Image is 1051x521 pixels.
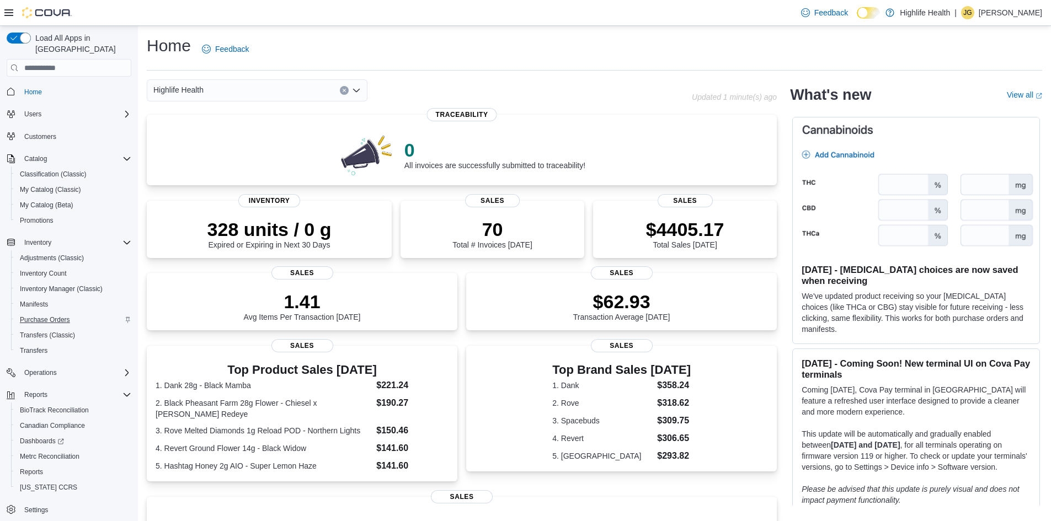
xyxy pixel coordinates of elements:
[15,251,88,265] a: Adjustments (Classic)
[15,329,79,342] a: Transfers (Classic)
[2,235,136,250] button: Inventory
[552,398,653,409] dt: 2. Rove
[15,282,107,296] a: Inventory Manager (Classic)
[20,130,131,143] span: Customers
[15,404,93,417] a: BioTrack Reconciliation
[11,449,136,464] button: Metrc Reconciliation
[11,418,136,433] button: Canadian Compliance
[20,108,131,121] span: Users
[376,396,449,410] dd: $190.27
[20,452,79,461] span: Metrc Reconciliation
[156,443,372,454] dt: 4. Revert Ground Flower 14g - Black Widow
[20,152,51,165] button: Catalog
[979,6,1042,19] p: [PERSON_NAME]
[156,380,372,391] dt: 1. Dank 28g - Black Mamba
[147,35,191,57] h1: Home
[20,503,52,517] a: Settings
[15,481,131,494] span: Washington CCRS
[20,170,87,179] span: Classification (Classic)
[11,402,136,418] button: BioTrack Reconciliation
[802,358,1031,380] h3: [DATE] - Coming Soon! New terminal UI on Cova Pay terminals
[1007,90,1042,99] a: View allExternal link
[20,185,81,194] span: My Catalog (Classic)
[244,291,361,313] p: 1.41
[591,339,653,352] span: Sales
[15,434,131,448] span: Dashboards
[2,387,136,402] button: Reports
[857,7,880,19] input: Dark Mode
[573,291,670,321] div: Transaction Average [DATE]
[465,194,520,207] span: Sales
[11,327,136,343] button: Transfers (Classic)
[22,7,72,18] img: Cova
[2,151,136,166] button: Catalog
[2,106,136,122] button: Users
[15,267,71,280] a: Inventory Count
[802,384,1031,417] p: Coming [DATE], Cova Pay terminal in [GEOGRAPHIC_DATA] will feature a refreshed user interface des...
[11,281,136,297] button: Inventory Manager (Classic)
[15,198,78,212] a: My Catalog (Beta)
[24,88,42,96] span: Home
[156,425,372,436] dt: 3. Rove Melted Diamonds 1g Reload POD - Northern Lights
[15,481,82,494] a: [US_STATE] CCRS
[552,380,653,391] dt: 1. Dank
[24,132,56,141] span: Customers
[15,298,131,311] span: Manifests
[376,442,449,455] dd: $141.60
[20,216,54,225] span: Promotions
[31,33,131,55] span: Load All Apps in [GEOGRAPHIC_DATA]
[646,218,724,240] p: $4405.17
[646,218,724,249] div: Total Sales [DATE]
[404,139,585,161] p: 0
[20,315,70,324] span: Purchase Orders
[802,291,1031,335] p: We've updated product receiving so your [MEDICAL_DATA] choices (like THCa or CBG) stay visible fo...
[338,132,396,176] img: 0
[20,331,75,340] span: Transfers (Classic)
[11,250,136,266] button: Adjustments (Classic)
[271,266,333,280] span: Sales
[153,83,204,96] span: Highlife Health
[11,182,136,197] button: My Catalog (Classic)
[20,346,47,355] span: Transfers
[24,368,57,377] span: Operations
[15,465,47,479] a: Reports
[11,197,136,213] button: My Catalog (Beta)
[552,363,691,377] h3: Top Brand Sales [DATE]
[198,38,253,60] a: Feedback
[591,266,653,280] span: Sales
[552,433,653,444] dt: 4. Revert
[207,218,332,249] div: Expired or Expiring in Next 30 Days
[15,168,91,181] a: Classification (Classic)
[20,421,85,430] span: Canadian Compliance
[20,269,67,278] span: Inventory Count
[814,7,848,18] span: Feedback
[15,298,52,311] a: Manifests
[20,236,56,249] button: Inventory
[15,450,84,463] a: Metrc Reconciliation
[156,460,372,471] dt: 5. Hashtag Honey 2g AIO - Super Lemon Haze
[657,396,691,410] dd: $318.62
[452,218,532,240] p: 70
[15,450,131,463] span: Metrc Reconciliation
[954,6,957,19] p: |
[238,194,300,207] span: Inventory
[20,468,43,476] span: Reports
[15,419,89,432] a: Canadian Compliance
[156,398,372,420] dt: 2. Black Pheasant Farm 28g Flower - Chiesel x [PERSON_NAME] Redeye
[2,365,136,380] button: Operations
[427,108,497,121] span: Traceability
[352,86,361,95] button: Open list of options
[24,506,48,514] span: Settings
[20,284,103,293] span: Inventory Manager (Classic)
[15,313,131,326] span: Purchase Orders
[15,419,131,432] span: Canadian Compliance
[376,459,449,472] dd: $141.60
[24,390,47,399] span: Reports
[20,406,89,415] span: BioTrack Reconciliation
[15,465,131,479] span: Reports
[15,214,58,227] a: Promotions
[340,86,349,95] button: Clear input
[1036,93,1042,99] svg: External link
[20,254,84,262] span: Adjustments (Classic)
